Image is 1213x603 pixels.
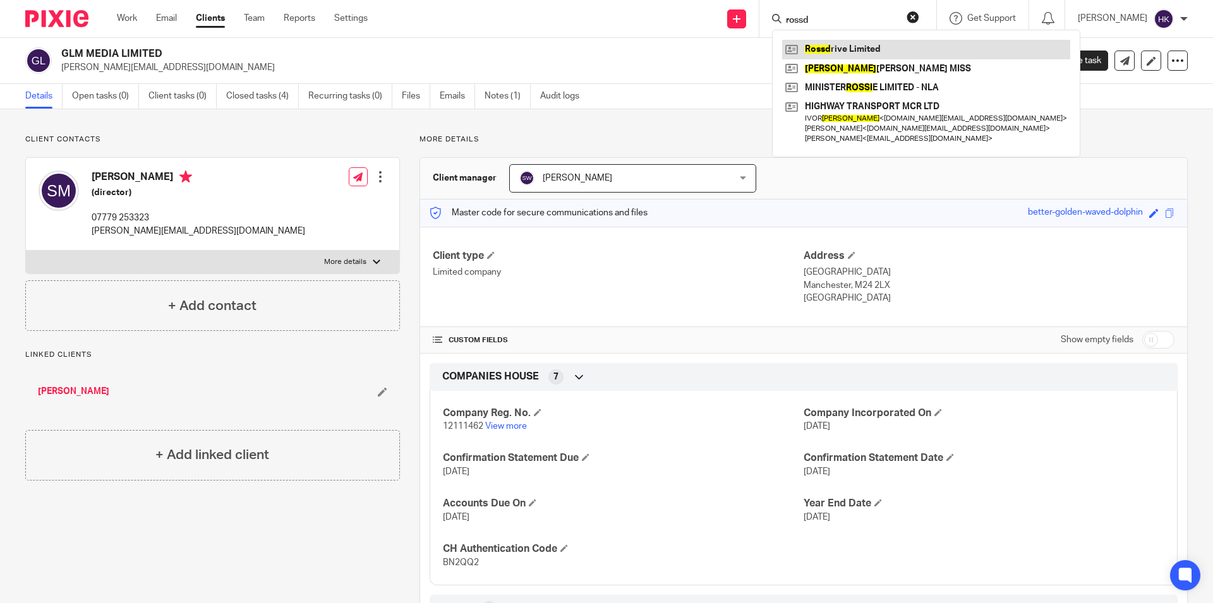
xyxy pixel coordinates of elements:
[1061,333,1133,346] label: Show empty fields
[804,407,1164,420] h4: Company Incorporated On
[433,172,497,184] h3: Client manager
[430,206,648,219] p: Master code for secure communications and files
[72,84,139,109] a: Open tasks (0)
[324,257,366,267] p: More details
[402,84,430,109] a: Files
[433,249,804,263] h4: Client type
[168,296,256,316] h4: + Add contact
[1154,9,1174,29] img: svg%3E
[244,12,265,25] a: Team
[443,407,804,420] h4: Company Reg. No.
[1028,206,1143,220] div: better-golden-waved-dolphin
[804,292,1174,304] p: [GEOGRAPHIC_DATA]
[25,10,88,27] img: Pixie
[485,84,531,109] a: Notes (1)
[1078,12,1147,25] p: [PERSON_NAME]
[804,497,1164,510] h4: Year End Date
[25,47,52,74] img: svg%3E
[148,84,217,109] a: Client tasks (0)
[967,14,1016,23] span: Get Support
[442,370,539,383] span: COMPANIES HOUSE
[25,134,400,145] p: Client contacts
[433,335,804,345] h4: CUSTOM FIELDS
[433,266,804,278] p: Limited company
[804,422,830,431] span: [DATE]
[92,225,305,237] p: [PERSON_NAME][EMAIL_ADDRESS][DOMAIN_NAME]
[179,170,192,183] i: Primary
[92,212,305,224] p: 07779 253323
[38,385,109,398] a: [PERSON_NAME]
[440,84,475,109] a: Emails
[419,134,1188,145] p: More details
[25,350,400,360] p: Linked clients
[519,170,534,186] img: svg%3E
[334,12,368,25] a: Settings
[443,513,469,522] span: [DATE]
[804,513,830,522] span: [DATE]
[92,186,305,199] h5: (director)
[804,451,1164,465] h4: Confirmation Statement Date
[443,451,804,465] h4: Confirmation Statement Due
[155,445,269,465] h4: + Add linked client
[308,84,392,109] a: Recurring tasks (0)
[553,371,558,383] span: 7
[196,12,225,25] a: Clients
[785,15,898,27] input: Search
[25,84,63,109] a: Details
[156,12,177,25] a: Email
[92,170,305,186] h4: [PERSON_NAME]
[284,12,315,25] a: Reports
[804,467,830,476] span: [DATE]
[443,542,804,556] h4: CH Authentication Code
[804,249,1174,263] h4: Address
[226,84,299,109] a: Closed tasks (4)
[804,279,1174,292] p: Manchester, M24 2LX
[907,11,919,23] button: Clear
[804,266,1174,278] p: [GEOGRAPHIC_DATA]
[117,12,137,25] a: Work
[540,84,589,109] a: Audit logs
[39,170,79,211] img: svg%3E
[443,422,483,431] span: 12111462
[443,558,479,567] span: BN2QQ2
[543,174,612,182] span: [PERSON_NAME]
[61,47,825,61] h2: GLM MEDIA LIMITED
[61,61,1016,74] p: [PERSON_NAME][EMAIL_ADDRESS][DOMAIN_NAME]
[443,467,469,476] span: [DATE]
[443,497,804,510] h4: Accounts Due On
[485,422,527,431] a: View more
